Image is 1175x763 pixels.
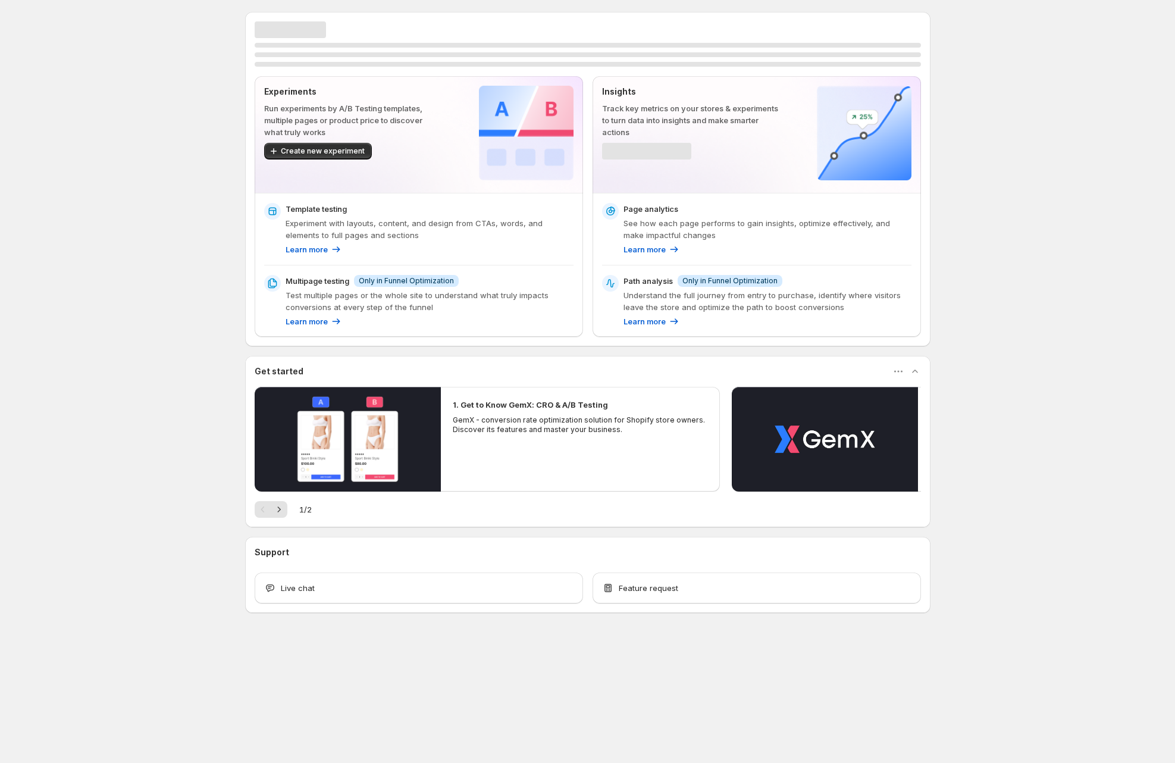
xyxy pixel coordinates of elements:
[623,315,666,327] p: Learn more
[286,243,342,255] a: Learn more
[299,504,312,515] span: 1 / 2
[286,275,349,287] p: Multipage testing
[286,243,328,255] p: Learn more
[359,276,454,286] span: Only in Funnel Optimization
[623,203,678,215] p: Page analytics
[255,365,303,377] h3: Get started
[255,546,289,558] h3: Support
[623,243,666,255] p: Learn more
[281,582,315,594] span: Live chat
[682,276,778,286] span: Only in Funnel Optimization
[817,86,911,180] img: Insights
[453,399,608,411] h2: 1. Get to Know GemX: CRO & A/B Testing
[264,86,441,98] p: Experiments
[255,501,287,518] nav: Pagination
[271,501,287,518] button: Next
[255,387,441,492] button: Play video
[281,146,365,156] span: Create new experiment
[623,243,680,255] a: Learn more
[619,582,678,594] span: Feature request
[479,86,574,180] img: Experiments
[623,217,911,241] p: See how each page performs to gain insights, optimize effectively, and make impactful changes
[286,315,342,327] a: Learn more
[623,315,680,327] a: Learn more
[732,387,918,492] button: Play video
[623,275,673,287] p: Path analysis
[264,143,372,160] button: Create new experiment
[286,289,574,313] p: Test multiple pages or the whole site to understand what truly impacts conversions at every step ...
[286,315,328,327] p: Learn more
[286,203,347,215] p: Template testing
[264,102,441,138] p: Run experiments by A/B Testing templates, multiple pages or product price to discover what truly ...
[286,217,574,241] p: Experiment with layouts, content, and design from CTAs, words, and elements to full pages and sec...
[602,86,779,98] p: Insights
[623,289,911,313] p: Understand the full journey from entry to purchase, identify where visitors leave the store and o...
[602,102,779,138] p: Track key metrics on your stores & experiments to turn data into insights and make smarter actions
[453,415,709,434] p: GemX - conversion rate optimization solution for Shopify store owners. Discover its features and ...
